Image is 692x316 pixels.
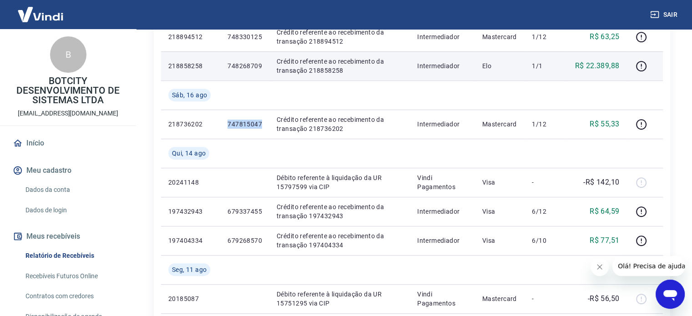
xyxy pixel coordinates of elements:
[532,236,559,245] p: 6/10
[22,287,125,306] a: Contratos com credores
[227,120,262,129] p: 747815047
[590,31,619,42] p: R$ 63,25
[22,201,125,220] a: Dados de login
[648,6,681,23] button: Sair
[22,267,125,286] a: Recebíveis Futuros Online
[532,178,559,187] p: -
[591,258,609,276] iframe: Fechar mensagem
[172,90,207,100] span: Sáb, 16 ago
[227,61,262,70] p: 748268709
[277,290,403,308] p: Débito referente à liquidação da UR 15751295 via CIP
[227,236,262,245] p: 679268570
[11,0,70,28] img: Vindi
[482,178,518,187] p: Visa
[168,32,213,41] p: 218894512
[277,202,403,221] p: Crédito referente ao recebimento da transação 197432943
[277,173,403,191] p: Débito referente à liquidação da UR 15797599 via CIP
[11,226,125,246] button: Meus recebíveis
[482,61,518,70] p: Elo
[168,61,213,70] p: 218858258
[532,120,559,129] p: 1/12
[482,120,518,129] p: Mastercard
[22,246,125,265] a: Relatório de Recebíveis
[575,60,619,71] p: R$ 22.389,88
[656,280,685,309] iframe: Botão para abrir a janela de mensagens
[612,256,685,276] iframe: Mensagem da empresa
[168,207,213,216] p: 197432943
[168,236,213,245] p: 197404334
[417,32,468,41] p: Intermediador
[22,181,125,199] a: Dados da conta
[417,120,468,129] p: Intermediador
[532,207,559,216] p: 6/12
[168,294,213,303] p: 20185087
[172,265,207,274] span: Seg, 11 ago
[482,32,518,41] p: Mastercard
[227,32,262,41] p: 748330125
[11,133,125,153] a: Início
[11,161,125,181] button: Meu cadastro
[168,120,213,129] p: 218736202
[417,173,468,191] p: Vindi Pagamentos
[168,178,213,187] p: 20241148
[417,290,468,308] p: Vindi Pagamentos
[583,177,619,188] p: -R$ 142,10
[590,119,619,130] p: R$ 55,33
[7,76,129,105] p: BOTCITY DESENVOLVIMENTO DE SISTEMAS LTDA
[417,61,468,70] p: Intermediador
[172,149,206,158] span: Qui, 14 ago
[18,109,118,118] p: [EMAIL_ADDRESS][DOMAIN_NAME]
[277,28,403,46] p: Crédito referente ao recebimento da transação 218894512
[590,235,619,246] p: R$ 77,51
[588,293,620,304] p: -R$ 56,50
[277,57,403,75] p: Crédito referente ao recebimento da transação 218858258
[277,231,403,250] p: Crédito referente ao recebimento da transação 197404334
[532,32,559,41] p: 1/12
[482,294,518,303] p: Mastercard
[532,294,559,303] p: -
[5,6,76,14] span: Olá! Precisa de ajuda?
[482,236,518,245] p: Visa
[50,36,86,73] div: B
[532,61,559,70] p: 1/1
[417,207,468,216] p: Intermediador
[277,115,403,133] p: Crédito referente ao recebimento da transação 218736202
[590,206,619,217] p: R$ 64,59
[227,207,262,216] p: 679337455
[417,236,468,245] p: Intermediador
[482,207,518,216] p: Visa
